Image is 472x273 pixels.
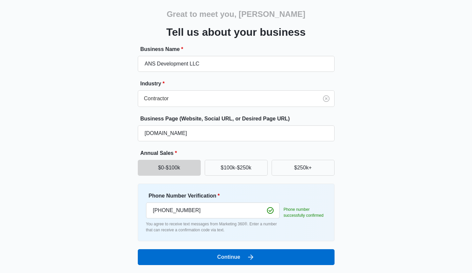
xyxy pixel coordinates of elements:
label: Business Page (Website, Social URL, or Desired Page URL) [140,115,337,123]
button: Continue [138,249,335,265]
p: Phone number successfully confirmed [284,206,326,218]
h3: Tell us about your business [166,24,306,40]
p: You agree to receive text messages from Marketing 360®. Enter a number that can receive a confirm... [146,221,280,233]
label: Annual Sales [140,149,337,157]
button: $250k+ [272,160,335,176]
input: e.g. Jane's Plumbing [138,56,335,72]
input: Ex. +1-555-555-5555 [146,203,280,218]
button: $0-$100k [138,160,201,176]
label: Phone Number Verification [149,192,282,200]
input: e.g. janesplumbing.com [138,125,335,141]
label: Business Name [140,45,337,53]
label: Industry [140,80,337,88]
h2: Great to meet you, [PERSON_NAME] [167,8,305,20]
button: $100k-$250k [205,160,268,176]
button: Clear [321,93,332,104]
